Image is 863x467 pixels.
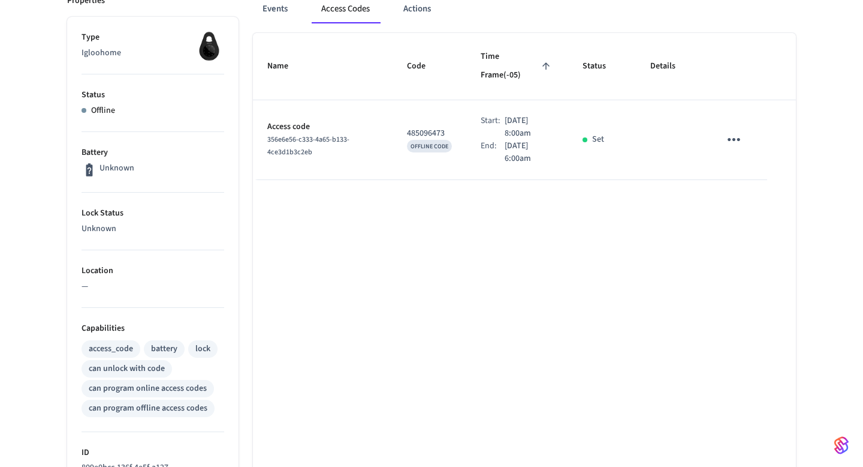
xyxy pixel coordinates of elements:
table: sticky table [253,33,796,180]
p: [DATE] 8:00am [505,115,553,140]
p: Unknown [82,223,224,235]
div: End: [481,140,505,165]
span: Name [267,57,304,76]
p: Unknown [99,162,134,175]
p: 485096473 [407,127,452,140]
p: — [82,280,224,293]
p: Offline [91,104,115,117]
span: 356e6e56-c333-4a65-b133-4ce3d1b3c2eb [267,134,349,157]
div: can program online access codes [89,382,207,395]
p: Set [592,133,604,146]
p: Battery [82,146,224,159]
p: Lock Status [82,207,224,220]
p: Access code [267,121,378,133]
p: [DATE] 6:00am [505,140,553,165]
div: access_code [89,343,133,355]
span: Status [583,57,621,76]
p: ID [82,447,224,459]
span: Time Frame(-05) [481,47,553,85]
div: can program offline access codes [89,402,207,415]
img: SeamLogoGradient.69752ec5.svg [834,436,849,455]
img: igloohome_igke [194,31,224,61]
div: can unlock with code [89,363,165,375]
p: Status [82,89,224,101]
div: battery [151,343,177,355]
p: Type [82,31,224,44]
p: Igloohome [82,47,224,59]
span: OFFLINE CODE [411,142,448,151]
span: Details [650,57,691,76]
span: Code [407,57,441,76]
div: Start: [481,115,505,140]
div: lock [195,343,210,355]
p: Location [82,265,224,277]
p: Capabilities [82,322,224,335]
